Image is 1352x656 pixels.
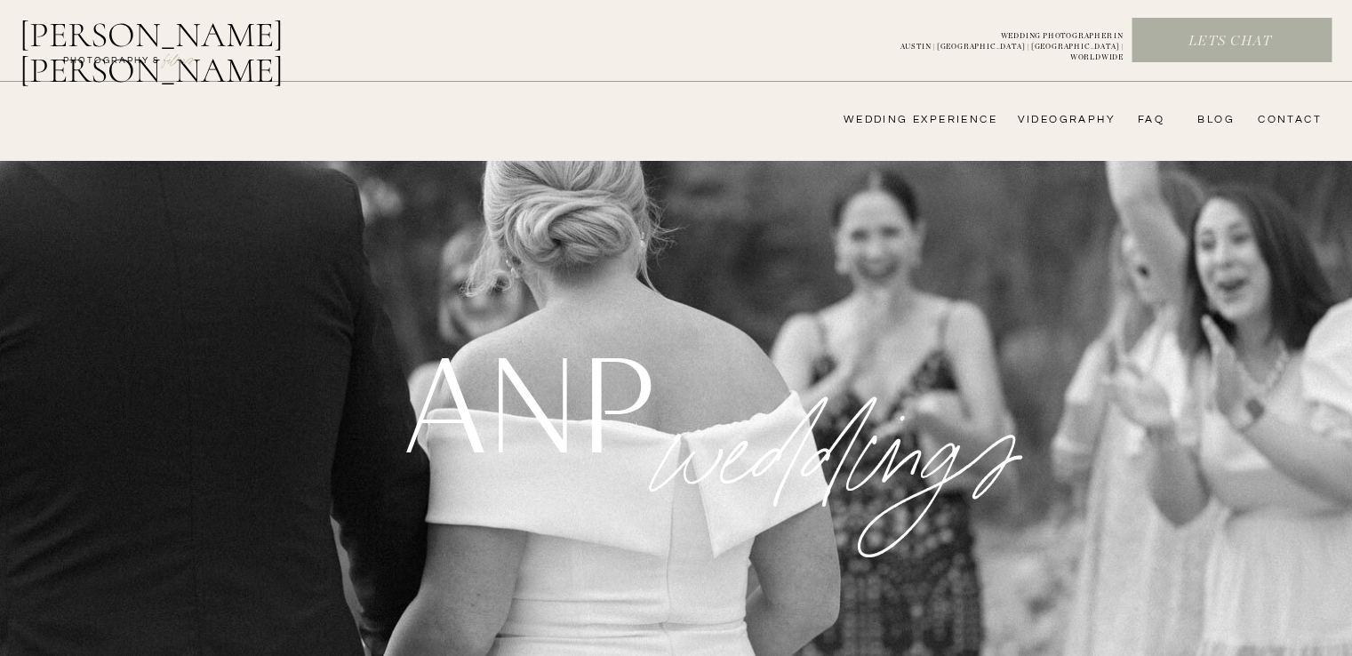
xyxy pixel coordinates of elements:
[626,307,1068,437] p: WEDDINGS
[146,48,212,69] a: FILMs
[1252,113,1322,127] a: CONTACT
[404,334,646,463] h1: anp
[20,17,376,60] a: [PERSON_NAME] [PERSON_NAME]
[1191,113,1235,127] a: bLog
[1132,32,1328,52] a: Lets chat
[1129,113,1164,127] a: FAQ
[53,54,170,76] a: photography &
[871,31,1124,51] a: WEDDING PHOTOGRAPHER INAUSTIN | [GEOGRAPHIC_DATA] | [GEOGRAPHIC_DATA] | WORLDWIDE
[819,113,997,127] a: wedding experience
[871,31,1124,51] p: WEDDING PHOTOGRAPHER IN AUSTIN | [GEOGRAPHIC_DATA] | [GEOGRAPHIC_DATA] | WORLDWIDE
[1012,113,1116,127] a: videography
